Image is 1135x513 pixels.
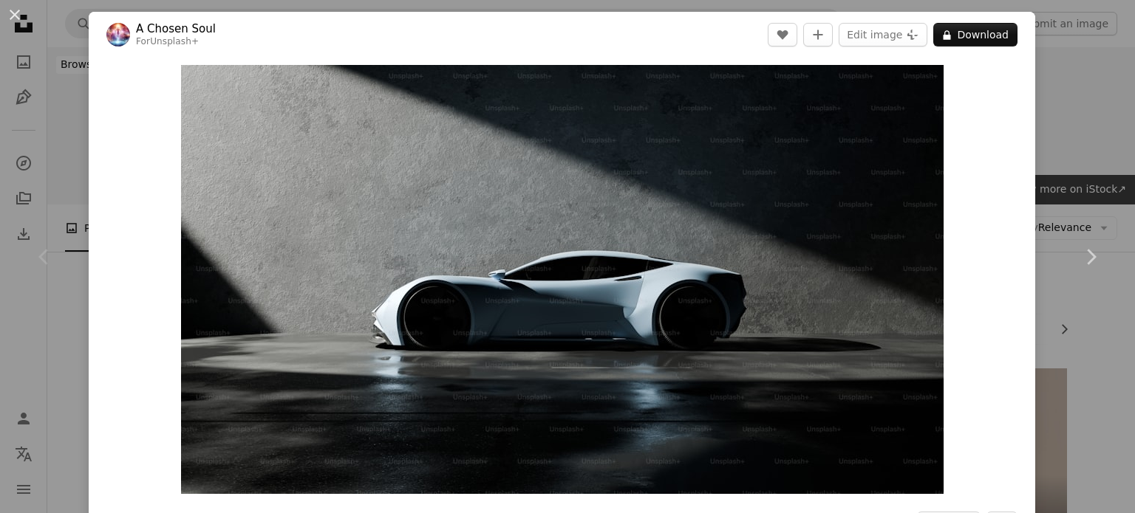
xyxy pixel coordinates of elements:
a: Unsplash+ [150,36,199,47]
div: For [136,36,216,48]
a: Next [1046,186,1135,328]
img: Go to A Chosen Soul's profile [106,23,130,47]
button: Zoom in on this image [181,65,944,494]
button: Edit image [839,23,927,47]
button: Like [768,23,797,47]
button: Add to Collection [803,23,833,47]
button: Download [933,23,1018,47]
img: A white car sitting on top of a floor next to a wall [181,65,944,494]
a: A Chosen Soul [136,21,216,36]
